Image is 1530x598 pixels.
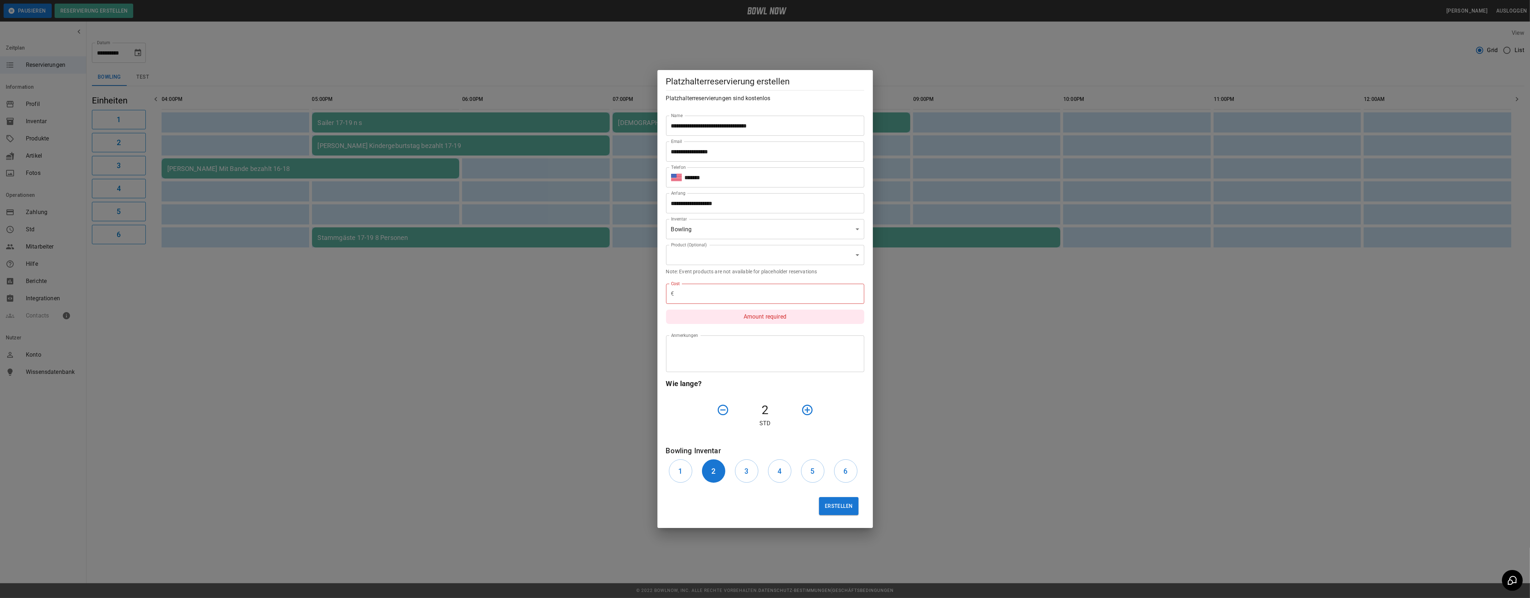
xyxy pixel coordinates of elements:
p: Std [666,419,864,428]
h6: 1 [678,465,682,477]
h5: Platzhalterreservierung erstellen [666,76,864,87]
p: € [671,289,674,298]
button: 1 [669,459,692,483]
input: Choose date, selected date is Sep 12, 2025 [666,193,859,213]
div: ​ [666,245,864,265]
button: Erstellen [819,497,859,515]
div: Bowling [666,219,864,239]
h6: Wie lange? [666,378,864,389]
h6: 2 [711,465,715,477]
label: Anfang [671,190,685,196]
h6: 6 [843,465,847,477]
button: 6 [834,459,857,483]
h6: 5 [810,465,814,477]
p: Amount required [666,310,864,324]
button: 3 [735,459,758,483]
h6: Bowling Inventar [666,445,864,456]
h4: 2 [732,403,798,418]
p: Note: Event products are not available for placeholder reservations [666,268,864,275]
h6: 4 [777,465,781,477]
button: Select country [671,172,682,183]
button: 5 [801,459,824,483]
h6: 3 [744,465,748,477]
label: Telefon [671,164,686,170]
h6: Platzhalterreservierungen sind kostenlos [666,93,864,103]
button: 4 [768,459,791,483]
button: 2 [702,459,725,483]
